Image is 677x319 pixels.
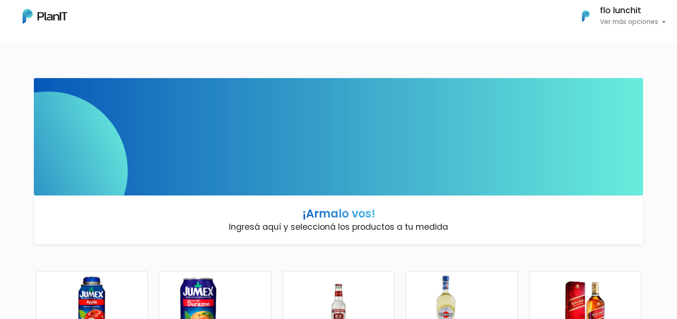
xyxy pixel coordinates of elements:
[575,6,596,26] img: PlanIt Logo
[600,7,666,15] h6: flo lunchit
[23,9,67,23] img: PlanIt Logo
[229,221,448,233] p: Ingresá aquí y seleccioná los productos a tu medida
[570,4,666,28] button: PlanIt Logo flo lunchit Ver más opciones
[600,19,666,25] p: Ver más opciones
[34,195,643,245] a: ¡Armalo vos! Ingresá aquí y seleccioná los productos a tu medida
[302,207,375,221] h4: ¡Armalo vos!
